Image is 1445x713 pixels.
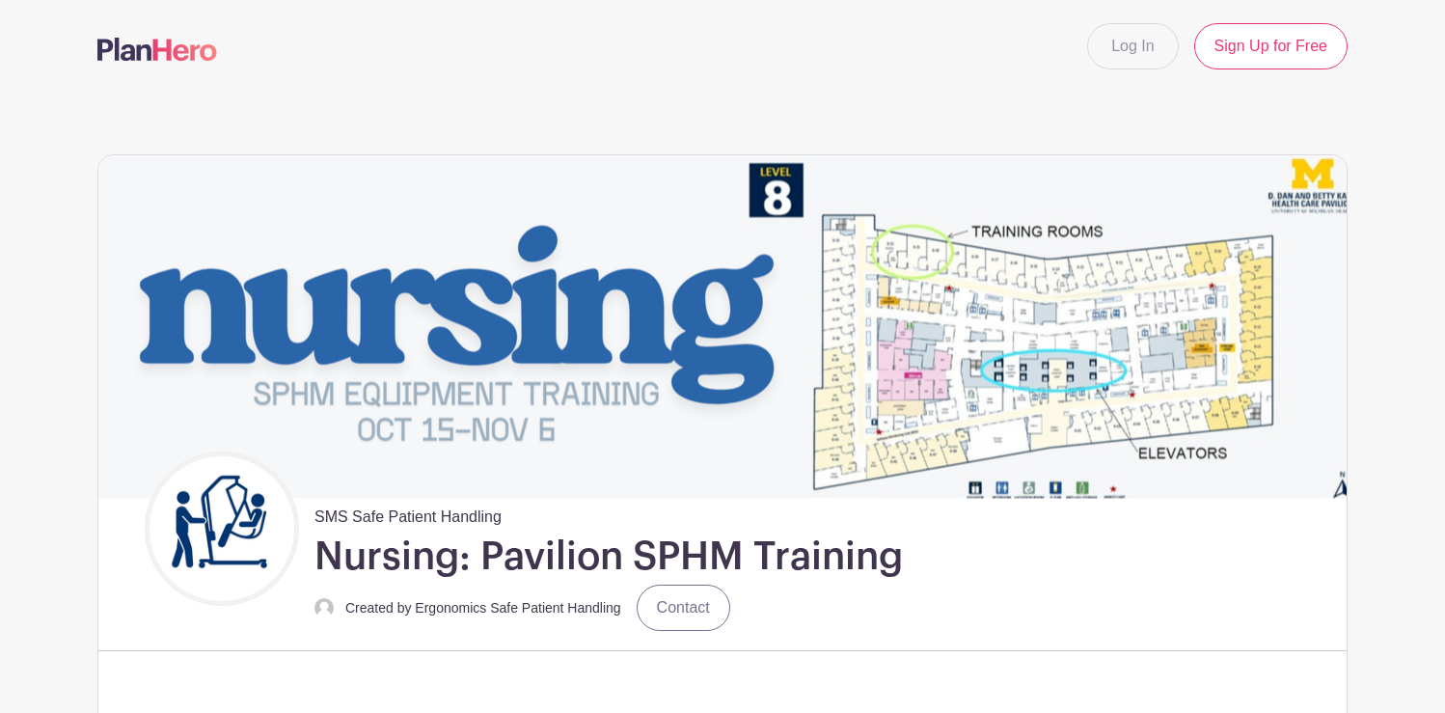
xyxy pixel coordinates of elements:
img: default-ce2991bfa6775e67f084385cd625a349d9dcbb7a52a09fb2fda1e96e2d18dcdb.png [314,598,334,617]
a: Contact [637,585,730,631]
img: logo-507f7623f17ff9eddc593b1ce0a138ce2505c220e1c5a4e2b4648c50719b7d32.svg [97,38,217,61]
h1: Nursing: Pavilion SPHM Training [314,533,903,581]
img: event_banner_9715.png [98,155,1347,498]
a: Log In [1087,23,1178,69]
img: Untitled%20design.png [150,456,294,601]
small: Created by Ergonomics Safe Patient Handling [345,600,621,616]
span: SMS Safe Patient Handling [314,498,502,529]
a: Sign Up for Free [1194,23,1348,69]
